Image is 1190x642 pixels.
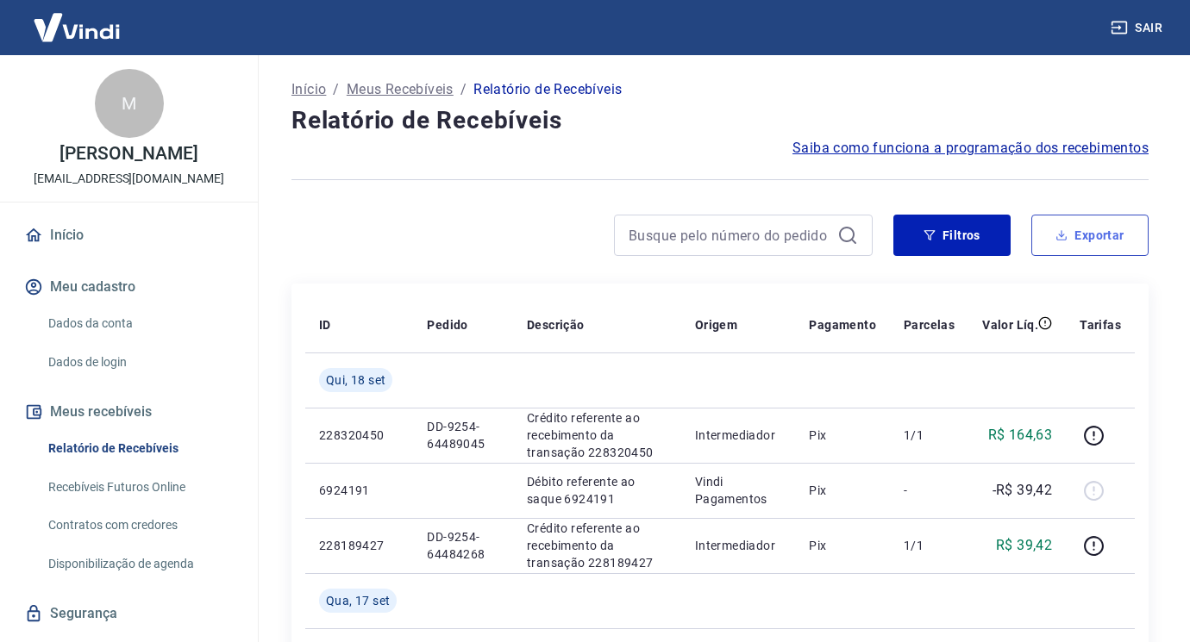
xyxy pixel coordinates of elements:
p: Intermediador [695,427,781,444]
p: R$ 39,42 [996,535,1052,556]
p: DD-9254-64489045 [427,418,499,452]
h4: Relatório de Recebíveis [291,103,1149,138]
a: Segurança [21,595,237,633]
img: Vindi [21,1,133,53]
button: Meus recebíveis [21,393,237,431]
a: Disponibilização de agenda [41,546,237,582]
p: DD-9254-64484268 [427,528,499,563]
span: Qua, 17 set [326,592,390,609]
input: Busque pelo número do pedido [629,222,830,248]
a: Contratos com credores [41,508,237,543]
p: Vindi Pagamentos [695,473,781,508]
p: Crédito referente ao recebimento da transação 228189427 [527,520,667,571]
p: Pedido [427,316,467,333]
a: Dados da conta [41,306,237,341]
p: Tarifas [1080,316,1121,333]
p: Relatório de Recebíveis [473,79,622,100]
p: Descrição [527,316,585,333]
p: [EMAIL_ADDRESS][DOMAIN_NAME] [34,170,224,188]
p: / [333,79,339,100]
button: Meu cadastro [21,268,237,306]
p: Crédito referente ao recebimento da transação 228320450 [527,409,667,461]
p: Intermediador [695,537,781,554]
div: M [95,69,164,138]
p: - [904,482,955,499]
p: 6924191 [319,482,399,499]
a: Relatório de Recebíveis [41,431,237,466]
p: Pix [809,427,876,444]
button: Filtros [893,215,1011,256]
p: Origem [695,316,737,333]
p: -R$ 39,42 [993,480,1053,501]
p: ID [319,316,331,333]
p: 228320450 [319,427,399,444]
p: Pix [809,537,876,554]
a: Início [21,216,237,254]
p: 1/1 [904,427,955,444]
p: 228189427 [319,537,399,554]
button: Exportar [1031,215,1149,256]
a: Recebíveis Futuros Online [41,470,237,505]
a: Dados de login [41,345,237,380]
p: Pix [809,482,876,499]
a: Saiba como funciona a programação dos recebimentos [792,138,1149,159]
a: Início [291,79,326,100]
p: 1/1 [904,537,955,554]
p: / [460,79,467,100]
p: [PERSON_NAME] [60,145,197,163]
p: Débito referente ao saque 6924191 [527,473,667,508]
p: Pagamento [809,316,876,333]
p: Valor Líq. [982,316,1038,333]
p: R$ 164,63 [988,425,1053,446]
a: Meus Recebíveis [347,79,454,100]
span: Qui, 18 set [326,371,385,389]
p: Parcelas [904,316,955,333]
button: Sair [1107,12,1169,44]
